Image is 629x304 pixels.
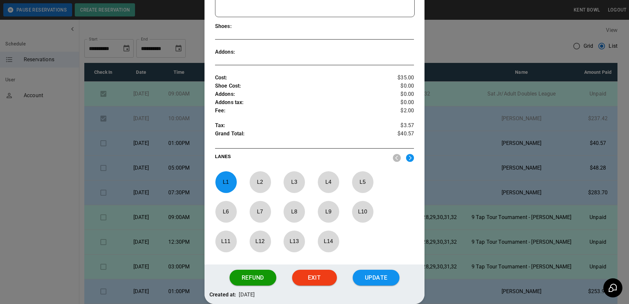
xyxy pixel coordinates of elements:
[249,174,271,190] p: L 2
[215,98,381,107] p: Addons tax :
[381,130,414,140] p: $40.57
[317,174,339,190] p: L 4
[381,74,414,82] p: $35.00
[381,107,414,115] p: $2.00
[215,204,237,219] p: L 6
[352,204,373,219] p: L 10
[381,82,414,90] p: $0.00
[381,98,414,107] p: $0.00
[249,204,271,219] p: L 7
[215,107,381,115] p: Fee :
[215,130,381,140] p: Grand Total :
[215,174,237,190] p: L 1
[292,270,337,286] button: Exit
[239,291,255,299] p: [DATE]
[406,154,414,162] img: right.svg
[353,270,399,286] button: Update
[283,174,305,190] p: L 3
[352,174,373,190] p: L 5
[393,154,401,162] img: nav_left.svg
[283,204,305,219] p: L 8
[249,234,271,249] p: L 12
[215,82,381,90] p: Shoe Cost :
[215,122,381,130] p: Tax :
[215,90,381,98] p: Addons :
[215,48,265,56] p: Addons :
[209,291,236,299] p: Created at:
[215,22,265,31] p: Shoes :
[317,234,339,249] p: L 14
[215,234,237,249] p: L 11
[381,90,414,98] p: $0.00
[381,122,414,130] p: $3.57
[215,153,388,162] p: LANES
[283,234,305,249] p: L 13
[317,204,339,219] p: L 9
[215,74,381,82] p: Cost :
[230,270,276,286] button: Refund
